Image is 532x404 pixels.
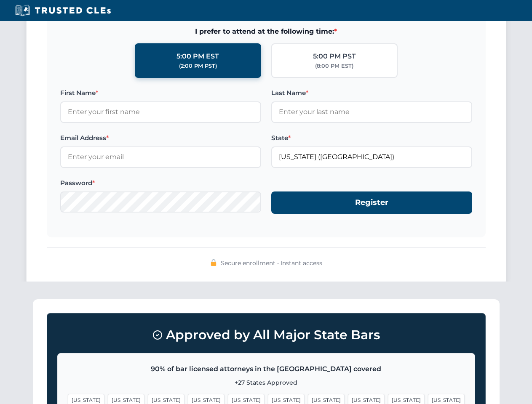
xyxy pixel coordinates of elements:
[60,178,261,188] label: Password
[60,133,261,143] label: Email Address
[57,324,475,346] h3: Approved by All Major State Bars
[179,62,217,70] div: (2:00 PM PST)
[271,191,472,214] button: Register
[271,88,472,98] label: Last Name
[271,101,472,122] input: Enter your last name
[68,378,465,387] p: +27 States Approved
[210,259,217,266] img: 🔒
[221,258,322,268] span: Secure enrollment • Instant access
[271,133,472,143] label: State
[60,26,472,37] span: I prefer to attend at the following time:
[313,51,356,62] div: 5:00 PM PST
[176,51,219,62] div: 5:00 PM EST
[271,146,472,167] input: Florida (FL)
[68,364,465,375] p: 90% of bar licensed attorneys in the [GEOGRAPHIC_DATA] covered
[315,62,353,70] div: (8:00 PM EST)
[13,4,113,17] img: Trusted CLEs
[60,101,261,122] input: Enter your first name
[60,88,261,98] label: First Name
[60,146,261,167] input: Enter your email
